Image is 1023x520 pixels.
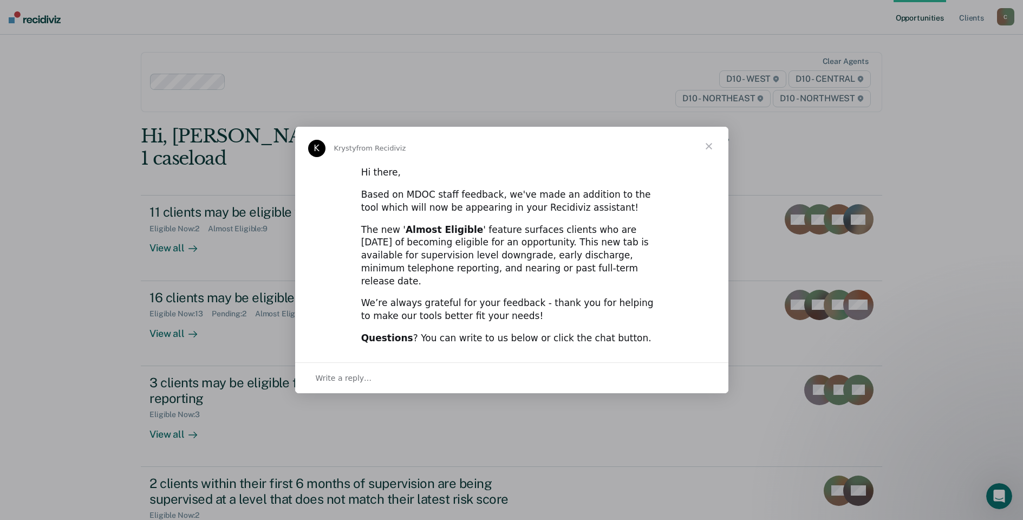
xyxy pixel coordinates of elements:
[361,333,413,343] b: Questions
[406,224,483,235] b: Almost Eligible
[361,297,662,323] div: We’re always grateful for your feedback - thank you for helping to make our tools better fit your...
[308,140,325,157] div: Profile image for Krysty
[361,166,662,179] div: Hi there,
[295,362,728,393] div: Open conversation and reply
[361,188,662,214] div: Based on MDOC staff feedback, we've made an addition to the tool which will now be appearing in y...
[361,332,662,345] div: ? You can write to us below or click the chat button.
[316,371,372,385] span: Write a reply…
[334,144,356,152] span: Krysty
[689,127,728,166] span: Close
[356,144,406,152] span: from Recidiviz
[361,224,662,288] div: The new ' ' feature surfaces clients who are [DATE] of becoming eligible for an opportunity. This...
